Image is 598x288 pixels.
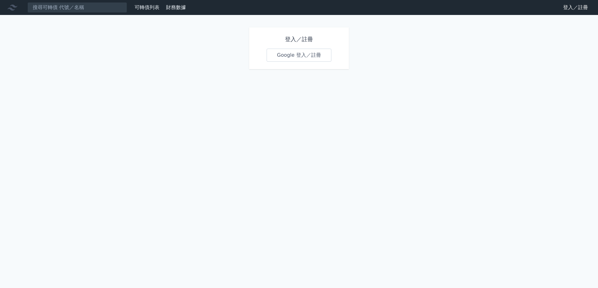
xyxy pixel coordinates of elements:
[267,35,331,44] h1: 登入／註冊
[267,49,331,62] a: Google 登入／註冊
[166,4,186,10] a: 財務數據
[558,2,593,12] a: 登入／註冊
[135,4,159,10] a: 可轉債列表
[27,2,127,13] input: 搜尋可轉債 代號／名稱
